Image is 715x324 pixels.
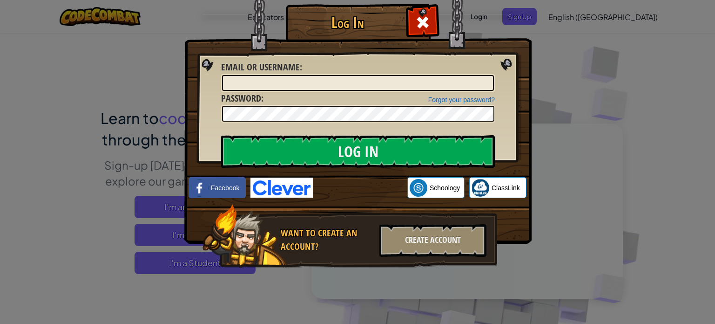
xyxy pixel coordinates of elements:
[221,92,263,105] label: :
[250,178,313,198] img: clever-logo-blue.png
[221,61,300,73] span: Email or Username
[410,179,427,197] img: schoology.png
[211,183,239,193] span: Facebook
[472,179,489,197] img: classlink-logo-small.png
[313,178,407,198] iframe: Sign in with Google Button
[221,61,302,74] label: :
[288,14,407,31] h1: Log In
[281,227,374,253] div: Want to create an account?
[379,224,486,257] div: Create Account
[428,96,495,103] a: Forgot your password?
[430,183,460,193] span: Schoology
[492,183,520,193] span: ClassLink
[221,92,261,104] span: Password
[221,135,495,168] input: Log In
[191,179,209,197] img: facebook_small.png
